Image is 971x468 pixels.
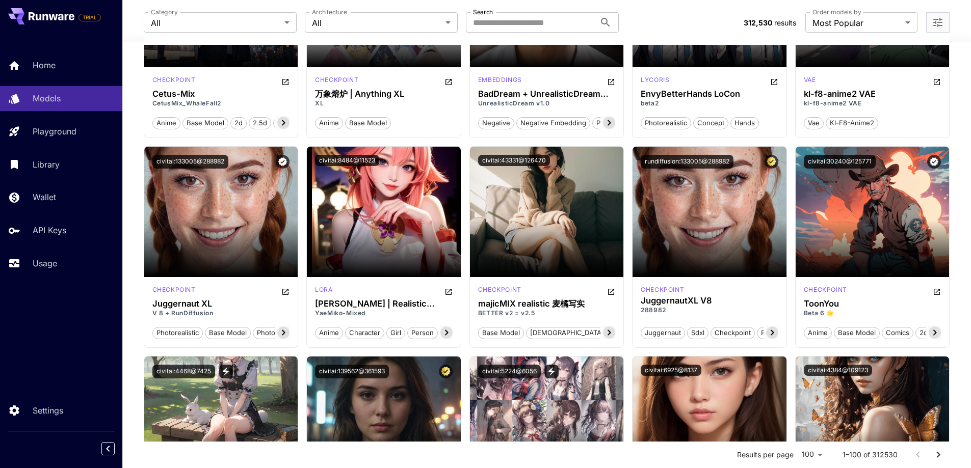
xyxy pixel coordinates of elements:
button: base model [182,116,228,129]
div: SDXL 1.0 [315,75,358,88]
button: Open in CivitAI [281,285,290,297]
button: civitai:8484@11523 [315,155,379,166]
p: lycoris [641,75,669,85]
button: photo realistic [592,116,646,129]
span: juggernaut [641,328,685,338]
div: SD 1.5 [478,75,522,88]
button: View trigger words [545,365,559,378]
button: photorealistic [757,326,807,339]
button: vae [804,116,824,129]
h3: kl-f8-anime2 VAE [804,89,941,99]
button: base model [205,326,251,339]
button: checkpoint [711,326,755,339]
button: juggernaut [641,326,685,339]
span: TRIAL [79,14,100,21]
div: Yae Miko | Realistic Genshin LORA [315,299,453,309]
button: 2d [230,116,247,129]
div: 100 [798,447,826,462]
span: anime [316,118,343,128]
span: photo [253,328,279,338]
button: Certified Model – Vetted for best performance and includes a commercial license. [765,155,778,169]
iframe: Chat Widget [920,419,971,468]
button: Open in CivitAI [444,285,453,297]
button: comics [882,326,913,339]
span: All [312,17,441,29]
span: character [346,328,384,338]
p: checkpoint [152,285,196,294]
span: 312,530 [744,18,772,27]
span: photorealistic [757,328,807,338]
p: beta2 [641,99,778,108]
p: Playground [33,125,76,137]
span: vae [804,118,823,128]
button: Collapse sidebar [101,442,115,455]
div: SD 1.5 [152,75,196,88]
label: Category [151,8,178,16]
p: CetusMix_WhaleFall2 [152,99,290,108]
p: UnrealisticDream v1.0 [478,99,616,108]
button: civitai:133005@288982 [152,155,228,169]
button: kl-f8-anime2 [826,116,878,129]
button: Open in CivitAI [607,285,615,297]
button: concept [693,116,728,129]
button: anime [152,116,180,129]
div: SDXL 1.0 [641,285,684,294]
h3: BadDream + UnrealisticDream (Negative Embeddings) [478,89,616,99]
button: civitai:30240@125771 [804,155,876,169]
button: basemodel [273,116,317,129]
p: embeddings [478,75,522,85]
button: Open in CivitAI [933,285,941,297]
button: hands [730,116,759,129]
button: negative embedding [516,116,590,129]
button: Open in CivitAI [607,75,615,88]
span: Most Popular [812,17,901,29]
button: photo [253,326,279,339]
span: negative embedding [517,118,590,128]
button: rundiffusion:133005@288982 [641,155,733,169]
div: SD 1.5 [804,75,816,88]
span: kl-f8-anime2 [826,118,878,128]
p: 288982 [641,306,778,315]
button: civitai:4384@109123 [804,365,872,376]
h3: majicMIX realistic 麦橘写实 [478,299,616,309]
span: checkpoint [711,328,754,338]
p: YaeMiko-Mixed [315,309,453,318]
p: 1–100 of 312530 [843,450,898,460]
span: basemodel [274,118,316,128]
p: Library [33,158,60,171]
button: base model [478,326,524,339]
button: Verified working [276,155,290,169]
button: civitai:5224@6056 [478,365,541,378]
p: kl-f8-anime2 VAE [804,99,941,108]
h3: JuggernautXL V8 [641,296,778,306]
p: checkpoint [804,285,847,294]
p: checkpoint [641,285,684,294]
h3: 万象熔炉 | Anything XL [315,89,453,99]
span: anime [804,328,831,338]
button: girl [386,326,405,339]
div: SD 1.5 [315,285,332,297]
p: checkpoint [478,285,521,294]
button: base model [345,116,391,129]
button: person [407,326,438,339]
button: Open in CivitAI [444,75,453,88]
span: 2d [231,118,246,128]
div: Widget de chat [920,419,971,468]
label: Architecture [312,8,347,16]
button: character [345,326,384,339]
span: [DEMOGRAPHIC_DATA] [527,328,608,338]
p: XL [315,99,453,108]
button: 2d [915,326,932,339]
span: base model [834,328,879,338]
span: comics [882,328,913,338]
div: SD 1.5 [804,285,847,297]
h3: EnvyBetterHands LoCon [641,89,778,99]
button: anime [315,326,343,339]
div: ToonYou [804,299,941,309]
button: Open in CivitAI [770,75,778,88]
span: base model [346,118,390,128]
h3: Juggernaut XL [152,299,290,309]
